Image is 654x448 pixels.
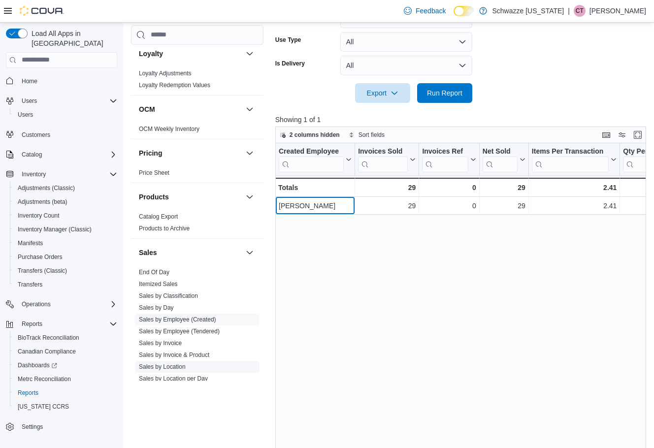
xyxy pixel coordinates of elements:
span: Feedback [416,6,446,16]
a: Sales by Invoice & Product [139,351,209,358]
button: Metrc Reconciliation [10,372,121,386]
span: Inventory Manager (Classic) [18,225,92,233]
button: Pricing [244,147,256,159]
span: Inventory Count [18,212,60,220]
button: Pricing [139,148,242,158]
button: Manifests [10,236,121,250]
a: Dashboards [10,358,121,372]
button: Users [18,95,41,107]
span: Home [22,77,37,85]
a: Transfers [14,279,46,290]
span: Sales by Classification [139,291,198,299]
span: Loyalty Redemption Values [139,81,210,89]
span: Sales by Employee (Tendered) [139,327,220,335]
a: BioTrack Reconciliation [14,332,83,344]
div: 2.41 [532,182,617,193]
button: Users [10,108,121,122]
button: Inventory [18,168,50,180]
a: Adjustments (Classic) [14,182,79,194]
a: Sales by Location [139,363,186,370]
span: Purchase Orders [18,253,63,261]
button: Operations [18,298,55,310]
span: Transfers [14,279,117,290]
span: Adjustments (Classic) [14,182,117,194]
a: Canadian Compliance [14,346,80,357]
span: Sales by Location per Day [139,374,208,382]
a: Purchase Orders [14,251,66,263]
button: Transfers [10,278,121,291]
input: Dark Mode [454,6,474,16]
button: Invoices Sold [358,147,416,172]
button: Invoices Ref [422,147,476,172]
span: Operations [18,298,117,310]
h3: Pricing [139,148,162,158]
span: Reports [18,318,117,330]
div: 29 [483,182,525,193]
p: | [568,5,570,17]
div: Items Per Transaction [532,147,609,172]
button: Sort fields [345,129,389,141]
span: Loyalty Adjustments [139,69,192,77]
div: Products [131,210,263,238]
button: Enter fullscreen [632,129,644,141]
label: Is Delivery [275,60,305,67]
a: Products to Archive [139,224,190,231]
span: Purchase Orders [14,251,117,263]
span: OCM Weekly Inventory [139,125,199,132]
a: Price Sheet [139,169,169,176]
span: Inventory [22,170,46,178]
span: 2 columns hidden [290,131,340,139]
a: Sales by Employee (Tendered) [139,327,220,334]
span: Itemized Sales [139,280,178,288]
span: Manifests [14,237,117,249]
span: Sales by Day [139,303,174,311]
button: Customers [2,128,121,142]
button: Created Employee [279,147,352,172]
span: Adjustments (beta) [14,196,117,208]
span: Reports [18,389,38,397]
a: Sales by Invoice [139,339,182,346]
div: Totals [278,182,352,193]
span: Users [18,111,33,119]
a: Loyalty Adjustments [139,69,192,76]
div: Invoices Sold [358,147,408,172]
span: Washington CCRS [14,401,117,413]
span: Dashboards [14,359,117,371]
div: 0 [422,200,476,212]
span: Run Report [427,88,462,98]
span: Inventory [18,168,117,180]
h3: OCM [139,104,155,114]
div: 0 [422,182,476,193]
button: BioTrack Reconciliation [10,331,121,345]
a: Home [18,75,41,87]
div: Invoices Ref [422,147,468,156]
div: Pricing [131,166,263,182]
span: Catalog Export [139,212,178,220]
span: CT [576,5,584,17]
button: Display options [616,129,628,141]
button: Catalog [2,148,121,161]
div: 29 [358,182,416,193]
div: [PERSON_NAME] [279,200,352,212]
a: OCM Weekly Inventory [139,125,199,132]
span: [US_STATE] CCRS [18,403,69,411]
a: Settings [18,421,47,433]
div: OCM [131,123,263,138]
a: Inventory Count [14,210,64,222]
h3: Sales [139,247,157,257]
a: Transfers (Classic) [14,265,71,277]
button: [US_STATE] CCRS [10,400,121,414]
div: 29 [483,200,525,212]
button: Products [139,192,242,201]
p: Showing 1 of 1 [275,115,650,125]
span: Adjustments (beta) [18,198,67,206]
div: Created Employee [279,147,344,172]
span: Customers [22,131,50,139]
button: Reports [18,318,46,330]
div: Invoices Sold [358,147,408,156]
a: Catalog Export [139,213,178,220]
button: Inventory Manager (Classic) [10,223,121,236]
div: Sales [131,266,263,435]
button: Adjustments (Classic) [10,181,121,195]
button: Run Report [417,83,472,103]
